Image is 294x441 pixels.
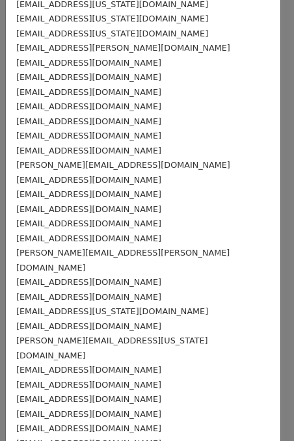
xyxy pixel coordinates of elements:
small: [EMAIL_ADDRESS][PERSON_NAME][DOMAIN_NAME] [16,43,230,53]
small: [EMAIL_ADDRESS][US_STATE][DOMAIN_NAME] [16,29,208,38]
small: [EMAIL_ADDRESS][US_STATE][DOMAIN_NAME] [16,14,208,23]
small: [EMAIL_ADDRESS][DOMAIN_NAME] [16,116,161,126]
small: [PERSON_NAME][EMAIL_ADDRESS][PERSON_NAME][DOMAIN_NAME] [16,248,230,273]
small: [EMAIL_ADDRESS][DOMAIN_NAME] [16,292,161,302]
small: [EMAIL_ADDRESS][DOMAIN_NAME] [16,409,161,419]
small: [EMAIL_ADDRESS][DOMAIN_NAME] [16,321,161,331]
small: [EMAIL_ADDRESS][DOMAIN_NAME] [16,72,161,82]
small: [EMAIL_ADDRESS][DOMAIN_NAME] [16,234,161,243]
iframe: Chat Widget [229,379,294,441]
small: [EMAIL_ADDRESS][DOMAIN_NAME] [16,423,161,433]
small: [EMAIL_ADDRESS][US_STATE][DOMAIN_NAME] [16,306,208,316]
small: [EMAIL_ADDRESS][DOMAIN_NAME] [16,189,161,199]
small: [EMAIL_ADDRESS][DOMAIN_NAME] [16,101,161,111]
small: [EMAIL_ADDRESS][DOMAIN_NAME] [16,394,161,404]
small: [PERSON_NAME][EMAIL_ADDRESS][US_STATE][DOMAIN_NAME] [16,336,208,360]
small: [PERSON_NAME][EMAIL_ADDRESS][DOMAIN_NAME] [16,160,230,170]
small: [EMAIL_ADDRESS][DOMAIN_NAME] [16,380,161,390]
small: [EMAIL_ADDRESS][DOMAIN_NAME] [16,277,161,287]
small: [EMAIL_ADDRESS][DOMAIN_NAME] [16,146,161,155]
small: [EMAIL_ADDRESS][DOMAIN_NAME] [16,131,161,140]
small: [EMAIL_ADDRESS][DOMAIN_NAME] [16,87,161,97]
small: [EMAIL_ADDRESS][DOMAIN_NAME] [16,365,161,375]
small: [EMAIL_ADDRESS][DOMAIN_NAME] [16,204,161,214]
small: [EMAIL_ADDRESS][DOMAIN_NAME] [16,58,161,68]
small: [EMAIL_ADDRESS][DOMAIN_NAME] [16,175,161,185]
small: [EMAIL_ADDRESS][DOMAIN_NAME] [16,219,161,228]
